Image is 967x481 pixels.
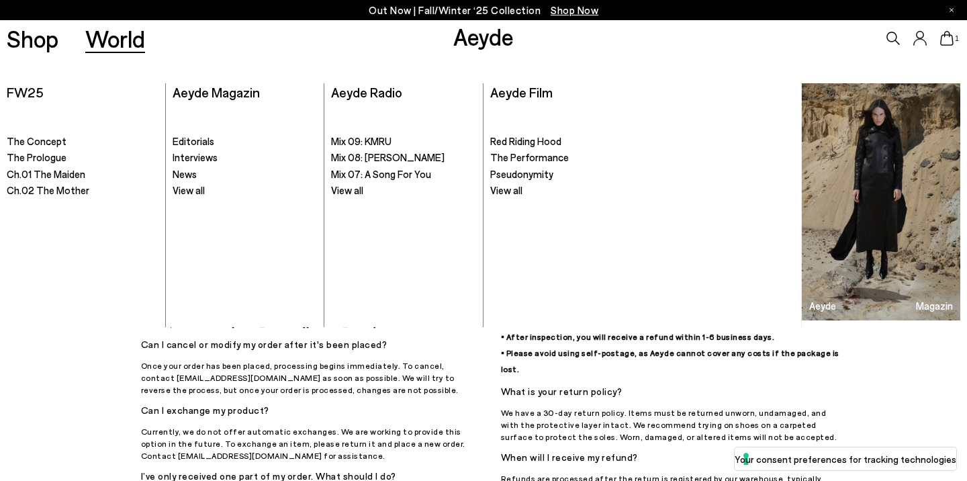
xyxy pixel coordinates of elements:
a: The Concept [7,135,158,148]
a: Mix 09: KMRU [331,135,476,148]
p: Once your order has been placed, processing begins immediately. To cancel, contact [EMAIL_ADDRESS... [141,359,479,396]
span: Editorials [173,135,214,147]
span: View all [173,184,205,196]
a: 1 [940,31,954,46]
span: Pseudonymity [490,168,553,180]
h5: Can I cancel or modify my order after it's been placed? [141,335,479,354]
a: The Performance [490,151,636,165]
h5: Can I exchange my product? [141,401,479,420]
span: Mix 09: KMRU [331,135,392,147]
h5: What is your return policy? [501,382,839,401]
a: Aeyde Radio [331,84,402,100]
a: World [85,27,145,50]
a: View all [173,184,318,198]
a: Mix 08: [PERSON_NAME] [331,151,476,165]
p: Out Now | Fall/Winter ‘25 Collection [369,2,598,19]
a: News [173,168,318,181]
span: View all [490,184,522,196]
span: Ch.01 The Maiden [7,168,85,180]
span: The Concept [7,135,66,147]
a: Shop [7,27,58,50]
p: Currently, we do not offer automatic exchanges. We are working to provide this option in the futu... [141,425,479,462]
a: Aeyde [453,22,514,50]
a: Ch.02 The Mother [7,184,158,198]
a: FW25 [7,84,44,100]
a: Pseudonymity [490,168,636,181]
span: Navigate to /collections/new-in [551,4,598,16]
a: Red Riding Hood [490,135,636,148]
span: Interviews [173,151,218,163]
h3: Magazin [916,301,953,311]
span: Mix 08: [PERSON_NAME] [331,151,445,163]
a: Interviews [173,151,318,165]
a: Aeyde Magazin [802,83,960,320]
a: The Prologue [7,151,158,165]
label: Your consent preferences for tracking technologies [735,452,956,466]
a: View all [331,184,476,198]
img: ROCHE_PS25_D1_Danielle04_1_5ad3d6fc-07e8-4236-8cdd-f10241b30207_900x.jpg [802,83,960,320]
p: We have a 30-day return policy. Items must be returned unworn, undamaged, and with the protective... [501,406,839,443]
span: The Prologue [7,151,66,163]
span: 1 [954,35,960,42]
a: Aeyde Film [490,84,553,100]
button: Your consent preferences for tracking technologies [735,447,956,470]
a: Ch.01 The Maiden [7,168,158,181]
span: News [173,168,197,180]
a: View all [490,184,636,198]
h3: Aeyde [809,301,836,311]
a: Mix 07: A Song For You [331,168,476,181]
span: Mix 07: A Song For You [331,168,431,180]
a: Aeyde Magazin [173,84,260,100]
span: Ch.02 The Mother [7,184,89,196]
a: Editorials [173,135,318,148]
span: View all [331,184,363,196]
h5: When will I receive my refund? [501,448,839,467]
span: Red Riding Hood [490,135,561,147]
span: The Performance [490,151,569,163]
